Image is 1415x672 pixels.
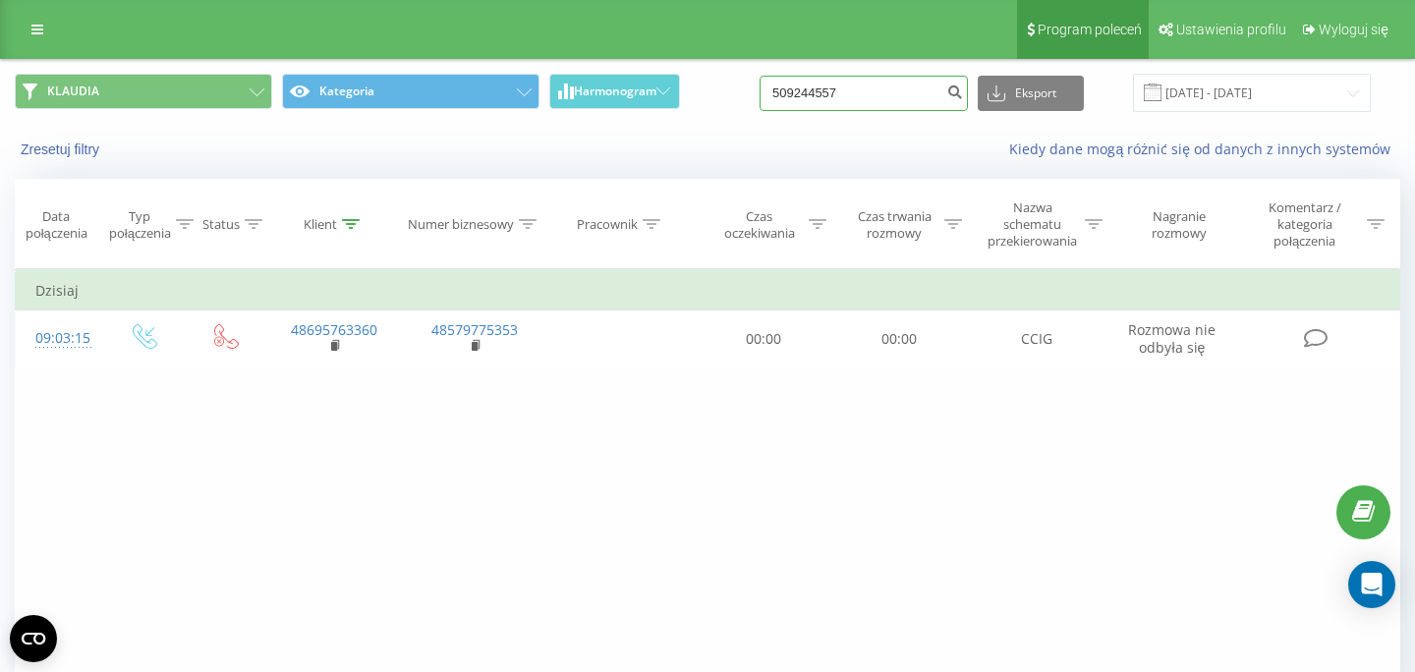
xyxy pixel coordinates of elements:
[1176,22,1286,37] span: Ustawienia profilu
[16,271,1400,310] td: Dzisiaj
[304,216,337,233] div: Klient
[47,84,99,99] span: KLAUDIA
[109,208,171,242] div: Typ połączenia
[985,199,1080,250] div: Nazwa schematu przekierowania
[15,74,272,109] button: KLAUDIA
[760,76,968,111] input: Wyszukiwanie według numeru
[408,216,514,233] div: Numer biznesowy
[16,208,96,242] div: Data połączenia
[831,310,967,367] td: 00:00
[1348,561,1395,608] div: Open Intercom Messenger
[1319,22,1388,37] span: Wyloguj się
[202,216,240,233] div: Status
[978,76,1084,111] button: Eksport
[1038,22,1142,37] span: Program poleceń
[35,319,83,358] div: 09:03:15
[10,615,57,662] button: Open CMP widget
[431,320,518,339] a: 48579775353
[1125,208,1232,242] div: Nagranie rozmowy
[1247,199,1362,250] div: Komentarz / kategoria połączenia
[574,84,656,98] span: Harmonogram
[282,74,539,109] button: Kategoria
[967,310,1107,367] td: CCIG
[15,140,109,158] button: Zresetuj filtry
[1128,320,1216,357] span: Rozmowa nie odbyła się
[549,74,680,109] button: Harmonogram
[697,310,832,367] td: 00:00
[1009,140,1400,158] a: Kiedy dane mogą różnić się od danych z innych systemów
[714,208,805,242] div: Czas oczekiwania
[291,320,377,339] a: 48695763360
[577,216,638,233] div: Pracownik
[849,208,939,242] div: Czas trwania rozmowy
